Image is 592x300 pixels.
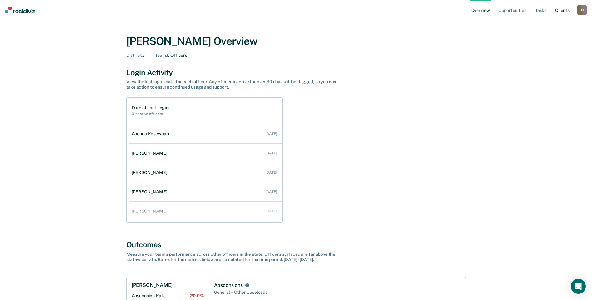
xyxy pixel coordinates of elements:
h2: Absconsion Rate [132,293,204,298]
div: Abenda Kesewaah [132,131,171,137]
a: [PERSON_NAME] [DATE] [129,202,282,220]
button: Absconsions [244,282,250,288]
div: General + Other Caseloads [214,288,461,296]
div: B T [577,5,587,15]
div: Absconsions [214,282,243,288]
h1: Date of Last Login [132,105,169,110]
span: far above the statewide rate [126,252,335,262]
h1: [PERSON_NAME] [132,282,173,288]
a: [PERSON_NAME] [DATE] [129,183,282,201]
div: Measure your team’s performance across other officer s in the state. Officer s surfaced are . Rat... [126,252,345,262]
div: [PERSON_NAME] [132,189,170,195]
div: [PERSON_NAME] [132,170,170,175]
div: Outcomes [126,240,466,249]
span: Team : [155,53,167,58]
span: 20.0% [190,293,203,298]
div: [DATE] [265,170,277,175]
div: [PERSON_NAME] [132,209,170,214]
div: [DATE] [265,132,277,136]
div: [DATE] [265,151,277,155]
div: 7 [126,53,145,58]
div: [PERSON_NAME] [132,151,170,156]
div: [PERSON_NAME] Overview [126,35,466,48]
h2: 0 inactive officers [132,112,169,116]
a: [PERSON_NAME] [DATE] [129,164,282,181]
div: Open Intercom Messenger [571,279,586,294]
div: Login Activity [126,68,466,77]
a: Abenda Kesewaah [DATE] [129,125,282,143]
img: Recidiviz [5,7,35,13]
a: [PERSON_NAME] [DATE] [129,144,282,162]
span: District : [126,53,143,58]
div: 6 Officers [155,53,187,58]
div: [DATE] [265,190,277,194]
div: View the last log-in date for each officer. Any officer inactive for over 30 days will be flagged... [126,79,345,90]
div: [DATE] [265,209,277,213]
button: BT [577,5,587,15]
